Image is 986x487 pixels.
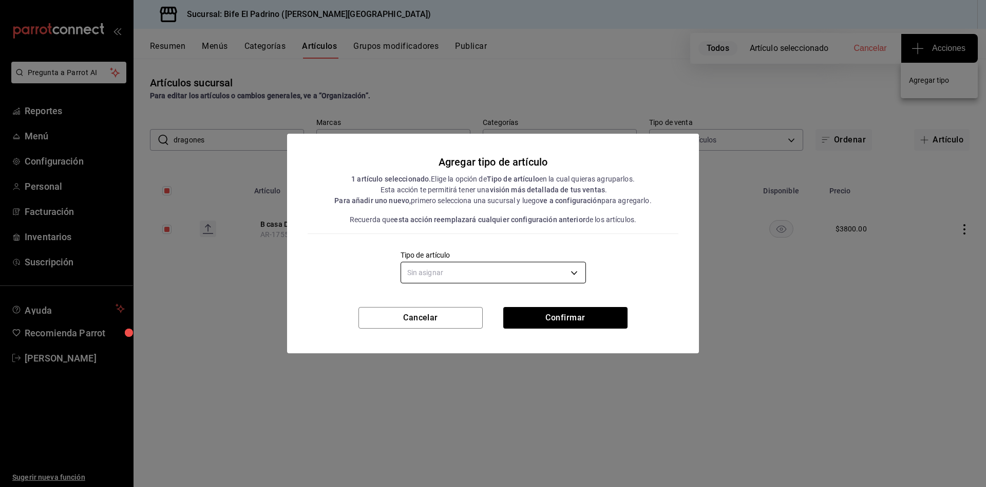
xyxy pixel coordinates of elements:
[540,196,601,205] strong: ve a configuración
[401,251,586,259] label: Tipo de artículo
[334,195,651,206] div: primero selecciona una sucursal y luego para agregarlo.
[351,175,431,183] strong: 1 artículo seleccionado.
[490,186,605,194] strong: visión más detallada de tus ventas
[334,154,651,170] div: Agregar tipo de artículo
[401,262,586,283] div: Sin asignar
[503,307,628,329] button: Confirmar
[334,214,651,225] div: Recuerda que de los artículos.
[487,175,539,183] strong: Tipo de artículo
[394,215,585,224] strong: esta acción reemplazará cualquier configuración anterior
[358,307,483,329] button: Cancelar
[334,174,651,195] div: Elige la opción de en la cual quieras agruparlos. Esta acción te permitirá tener una .
[334,196,411,205] strong: Para añadir uno nuevo,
